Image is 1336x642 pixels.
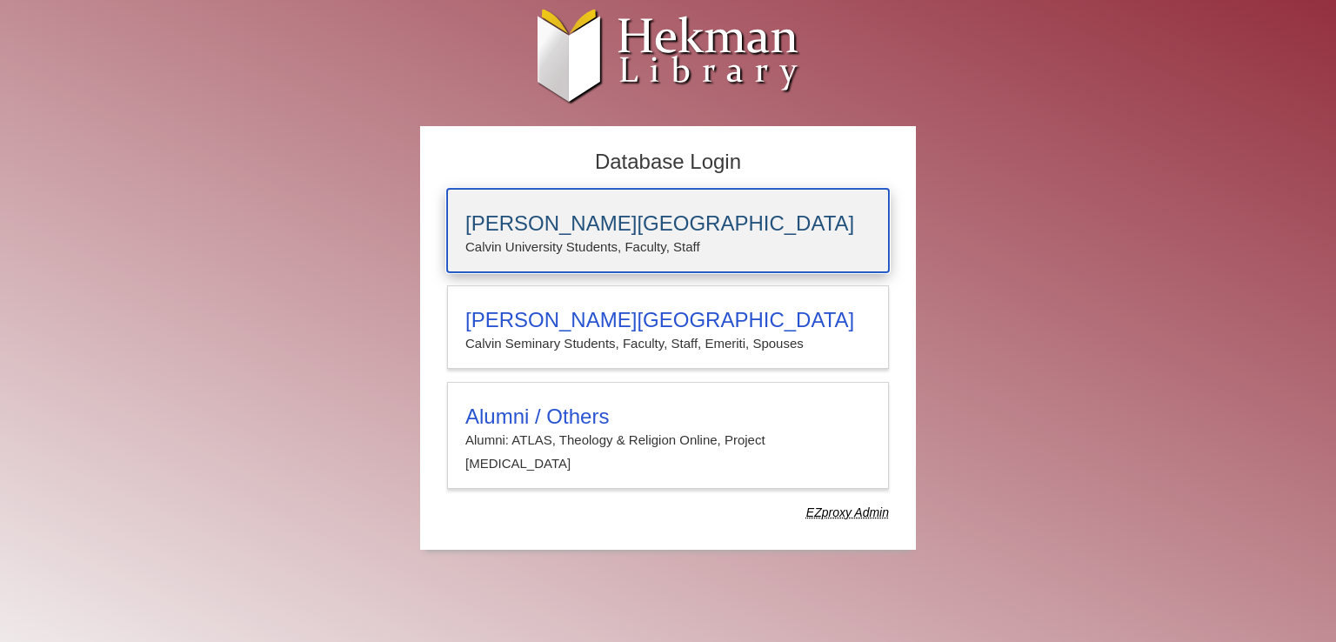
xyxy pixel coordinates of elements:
[465,308,871,332] h3: [PERSON_NAME][GEOGRAPHIC_DATA]
[465,429,871,475] p: Alumni: ATLAS, Theology & Religion Online, Project [MEDICAL_DATA]
[447,189,889,272] a: [PERSON_NAME][GEOGRAPHIC_DATA]Calvin University Students, Faculty, Staff
[465,211,871,236] h3: [PERSON_NAME][GEOGRAPHIC_DATA]
[465,405,871,475] summary: Alumni / OthersAlumni: ATLAS, Theology & Religion Online, Project [MEDICAL_DATA]
[447,285,889,369] a: [PERSON_NAME][GEOGRAPHIC_DATA]Calvin Seminary Students, Faculty, Staff, Emeriti, Spouses
[438,144,898,180] h2: Database Login
[465,332,871,355] p: Calvin Seminary Students, Faculty, Staff, Emeriti, Spouses
[465,405,871,429] h3: Alumni / Others
[465,236,871,258] p: Calvin University Students, Faculty, Staff
[806,505,889,519] dfn: Use Alumni login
